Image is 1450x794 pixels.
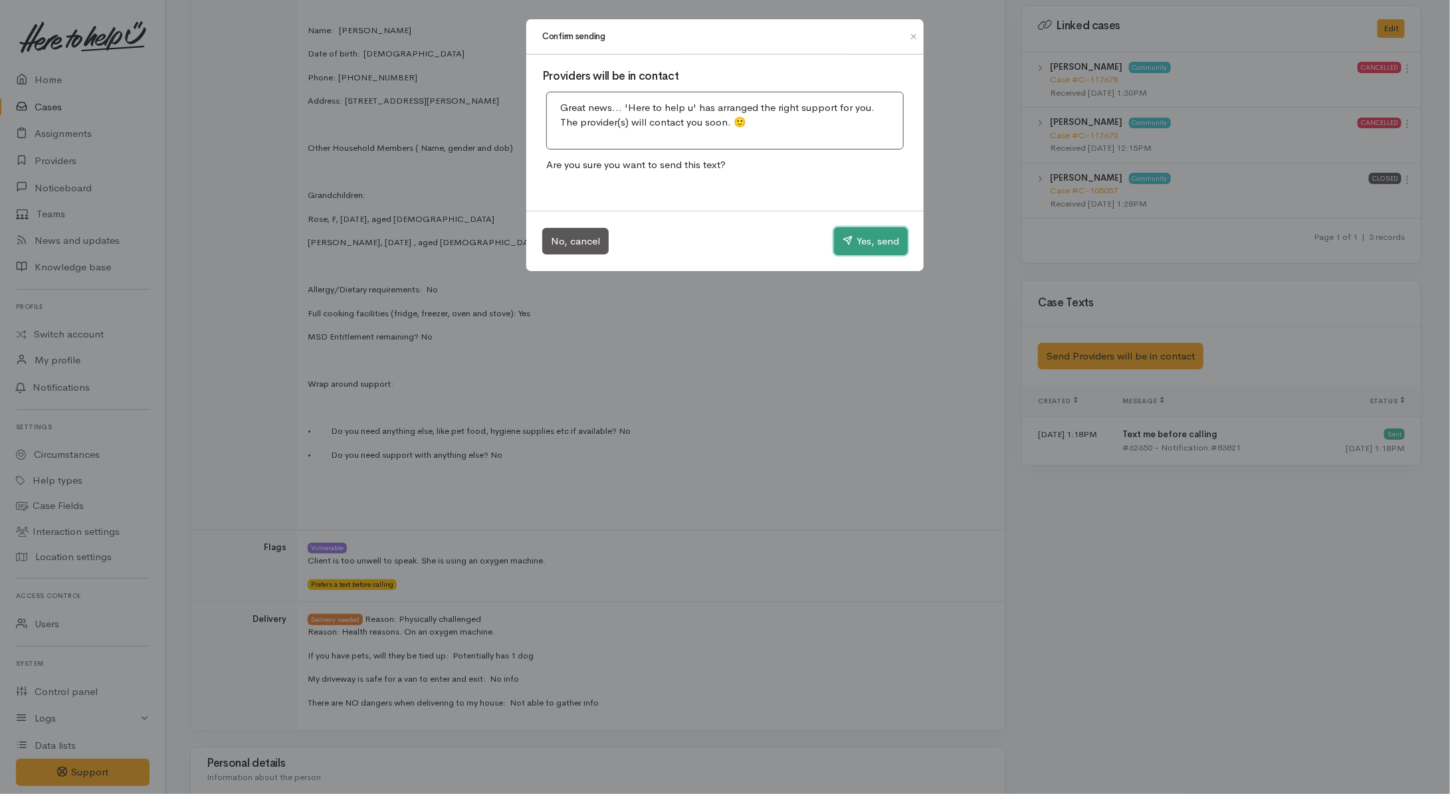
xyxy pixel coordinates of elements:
p: Are you sure you want to send this text? [542,153,908,177]
p: Great news... 'Here to help u' has arranged the right support for you. The provider(s) will conta... [560,100,890,130]
h1: Confirm sending [542,30,605,43]
button: Close [903,29,924,45]
button: Yes, send [834,227,908,255]
button: No, cancel [542,228,609,255]
h3: Providers will be in contact [542,70,908,83]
